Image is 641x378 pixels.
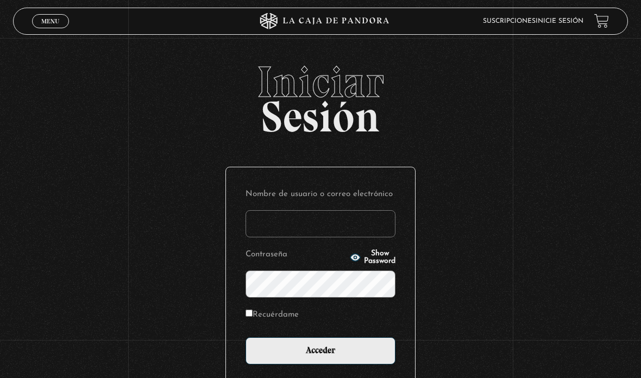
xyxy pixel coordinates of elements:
label: Contraseña [246,247,347,262]
a: Suscripciones [483,18,536,24]
span: Cerrar [38,27,64,35]
label: Recuérdame [246,307,299,322]
a: View your shopping cart [594,14,609,28]
input: Acceder [246,337,395,364]
h2: Sesión [13,60,629,130]
button: Show Password [350,250,395,265]
a: Inicie sesión [536,18,583,24]
span: Menu [41,18,59,24]
label: Nombre de usuario o correo electrónico [246,187,395,201]
span: Show Password [364,250,395,265]
span: Iniciar [13,60,629,104]
input: Recuérdame [246,310,253,317]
